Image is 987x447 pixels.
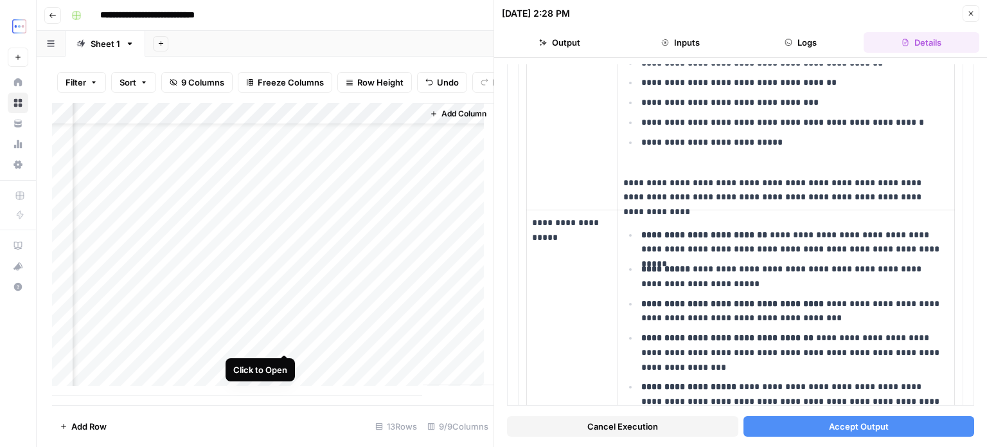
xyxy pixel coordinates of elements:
[120,76,136,89] span: Sort
[8,113,28,134] a: Your Data
[8,256,28,277] button: What's new?
[238,72,332,93] button: Freeze Columns
[437,76,459,89] span: Undo
[233,363,287,376] div: Click to Open
[337,72,412,93] button: Row Height
[623,32,738,53] button: Inputs
[425,105,492,122] button: Add Column
[52,416,114,437] button: Add Row
[161,72,233,93] button: 9 Columns
[8,10,28,42] button: Workspace: TripleDart
[864,32,979,53] button: Details
[441,108,486,120] span: Add Column
[8,93,28,113] a: Browse
[8,134,28,154] a: Usage
[502,7,570,20] div: [DATE] 2:28 PM
[8,154,28,175] a: Settings
[57,72,106,93] button: Filter
[8,72,28,93] a: Home
[111,72,156,93] button: Sort
[587,420,658,433] span: Cancel Execution
[91,37,120,50] div: Sheet 1
[258,76,324,89] span: Freeze Columns
[829,420,889,433] span: Accept Output
[181,76,224,89] span: 9 Columns
[370,416,422,437] div: 13 Rows
[8,235,28,256] a: AirOps Academy
[422,416,493,437] div: 9/9 Columns
[71,420,107,433] span: Add Row
[743,416,975,437] button: Accept Output
[472,72,521,93] button: Redo
[417,72,467,93] button: Undo
[8,15,31,38] img: TripleDart Logo
[66,31,145,57] a: Sheet 1
[507,416,738,437] button: Cancel Execution
[357,76,404,89] span: Row Height
[66,76,86,89] span: Filter
[743,32,859,53] button: Logs
[8,277,28,297] button: Help + Support
[502,32,618,53] button: Output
